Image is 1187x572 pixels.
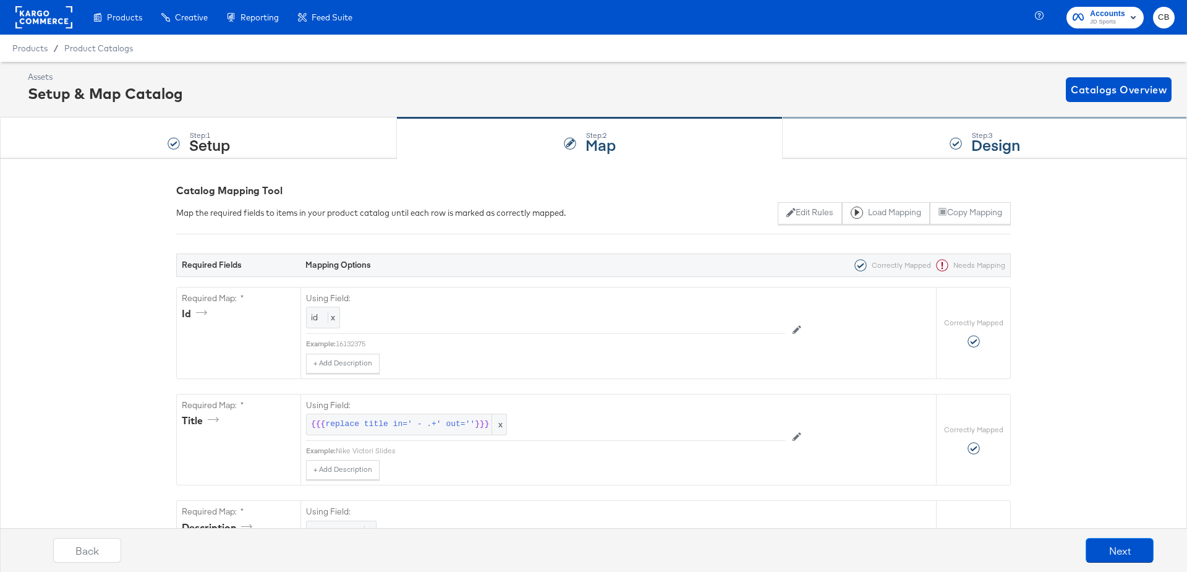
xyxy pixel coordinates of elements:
[48,43,64,53] span: /
[306,339,336,349] div: Example:
[1066,77,1172,102] button: Catalogs Overview
[491,414,506,435] span: x
[1153,7,1175,28] button: CB
[1086,538,1154,563] button: Next
[182,414,223,428] div: title
[944,425,1003,435] label: Correctly Mapped
[175,12,208,22] span: Creative
[778,202,841,224] button: Edit Rules
[1066,7,1144,28] button: AccountsJD Sports
[306,460,380,480] button: + Add Description
[12,43,48,53] span: Products
[182,292,296,304] label: Required Map: *
[182,399,296,411] label: Required Map: *
[176,207,566,219] div: Map the required fields to items in your product catalog until each row is marked as correctly ma...
[28,71,183,83] div: Assets
[336,446,785,456] div: Nike Victori Slides
[842,202,930,224] button: Load Mapping
[311,419,325,430] span: {{{
[475,419,489,430] span: }}}
[306,292,785,304] label: Using Field:
[306,354,380,374] button: + Add Description
[182,506,296,518] label: Required Map: *
[312,12,352,22] span: Feed Suite
[182,259,242,270] strong: Required Fields
[1090,7,1125,20] span: Accounts
[1071,81,1167,98] span: Catalogs Overview
[849,259,931,271] div: Correctly Mapped
[311,312,318,323] span: id
[182,307,211,321] div: id
[64,43,133,53] a: Product Catalogs
[971,131,1020,140] div: Step: 3
[944,318,1003,328] label: Correctly Mapped
[306,446,336,456] div: Example:
[1158,11,1170,25] span: CB
[306,506,785,518] label: Using Field:
[53,538,121,563] button: Back
[176,184,1011,198] div: Catalog Mapping Tool
[240,12,279,22] span: Reporting
[971,134,1020,155] strong: Design
[336,339,785,349] div: 16132375
[585,134,616,155] strong: Map
[107,12,142,22] span: Products
[189,131,230,140] div: Step: 1
[325,419,475,430] span: replace title in=' - .+' out=''
[306,399,785,411] label: Using Field:
[305,259,371,270] strong: Mapping Options
[28,83,183,104] div: Setup & Map Catalog
[328,312,335,323] span: x
[1090,17,1125,27] span: JD Sports
[931,259,1005,271] div: Needs Mapping
[585,131,616,140] div: Step: 2
[930,202,1011,224] button: Copy Mapping
[189,134,230,155] strong: Setup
